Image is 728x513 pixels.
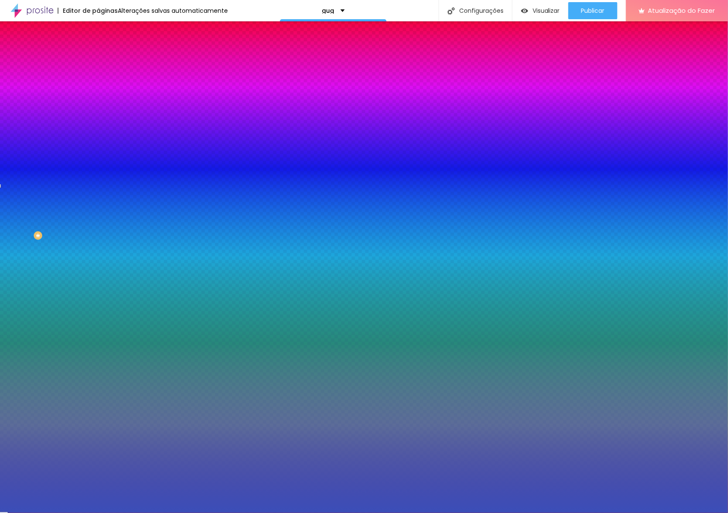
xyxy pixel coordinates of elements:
[533,6,560,15] font: Visualizar
[448,7,455,15] img: Ícone
[118,6,228,15] font: Alterações salvas automaticamente
[513,2,568,19] button: Visualizar
[322,6,334,15] font: gug
[648,6,715,15] font: Atualização do Fazer
[568,2,617,19] button: Publicar
[521,7,528,15] img: view-1.svg
[581,6,605,15] font: Publicar
[63,6,118,15] font: Editor de páginas
[459,6,504,15] font: Configurações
